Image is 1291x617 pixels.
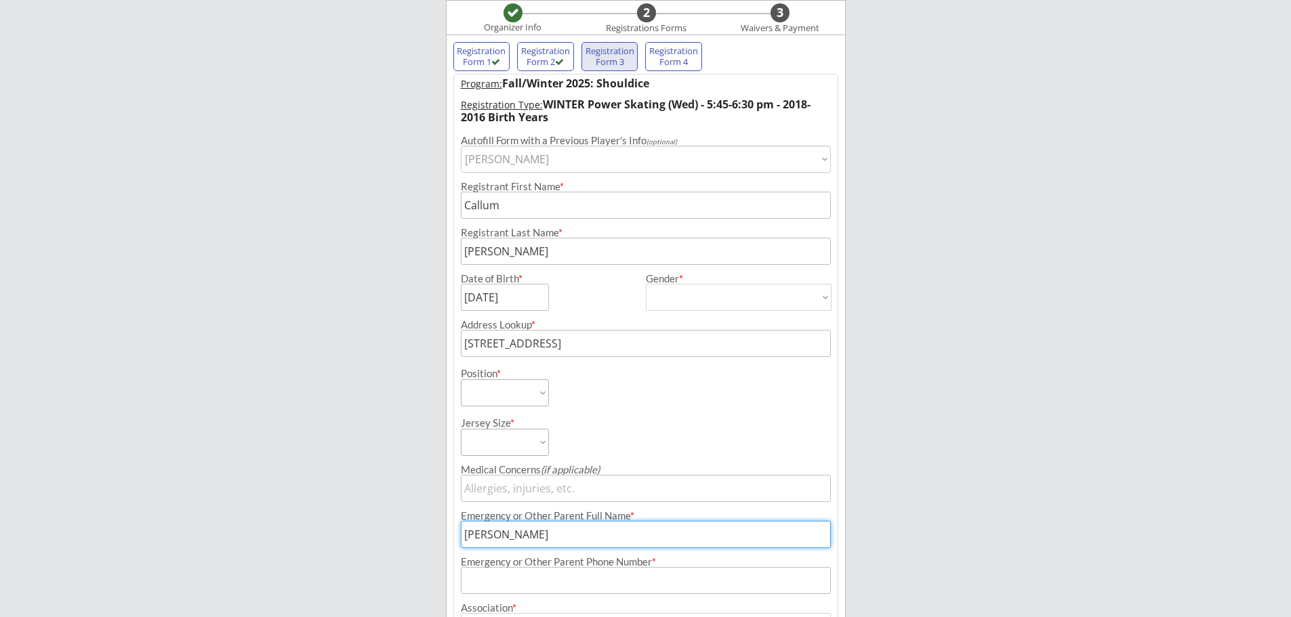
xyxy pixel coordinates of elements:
div: 2 [637,5,656,20]
em: (optional) [647,137,677,146]
div: Registration Form 3 [585,46,635,67]
div: Address Lookup [461,320,831,330]
div: Position [461,368,531,379]
div: Gender [646,274,832,284]
div: Registrations Forms [600,23,693,34]
div: Organizer Info [476,22,550,33]
div: Registration Form 1 [457,46,507,67]
u: Program: [461,77,502,90]
u: Registration Type: [461,98,543,111]
div: Registrant Last Name [461,228,831,238]
div: Emergency or Other Parent Full Name [461,511,831,521]
div: Association [461,603,831,613]
div: Registration Form 4 [649,46,699,67]
div: Waivers & Payment [733,23,827,34]
div: 3 [771,5,790,20]
em: (if applicable) [541,463,600,475]
div: Medical Concerns [461,465,831,475]
div: Registrant First Name [461,182,831,192]
input: Allergies, injuries, etc. [461,475,831,502]
div: Jersey Size [461,418,531,428]
strong: Fall/Winter 2025: Shouldice [502,76,649,91]
div: Autofill Form with a Previous Player's Info [461,135,831,146]
input: Street, City, Province/State [461,330,831,357]
div: Date of Birth [461,274,531,284]
div: Registration Form 2 [520,46,571,67]
div: Emergency or Other Parent Phone Number [461,557,831,567]
strong: WINTER Power Skating (Wed) - 5:45-6:30 pm - 2018-2016 Birth Years [461,97,811,125]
